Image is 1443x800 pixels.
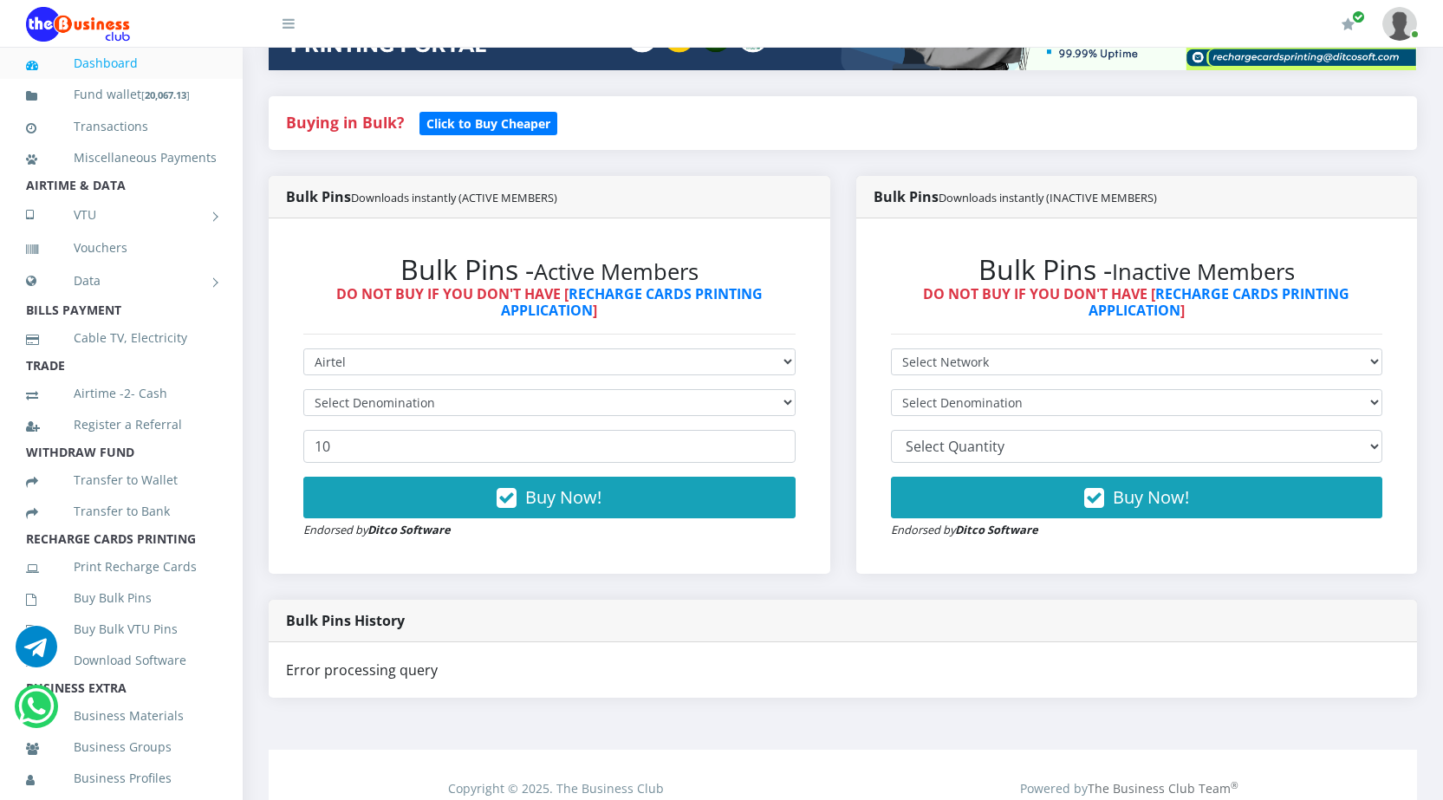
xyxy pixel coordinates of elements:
[336,284,763,320] strong: DO NOT BUY IF YOU DON'T HAVE [ ]
[525,485,601,509] span: Buy Now!
[16,639,57,667] a: Chat for support
[1089,284,1350,320] a: RECHARGE CARDS PRINTING APPLICATION
[303,253,796,286] h2: Bulk Pins -
[501,284,763,320] a: RECHARGE CARDS PRINTING APPLICATION
[303,522,451,537] small: Endorsed by
[26,107,217,146] a: Transactions
[955,522,1038,537] strong: Ditco Software
[891,253,1383,286] h2: Bulk Pins -
[270,779,843,797] div: Copyright © 2025. The Business Club
[26,43,217,83] a: Dashboard
[26,609,217,649] a: Buy Bulk VTU Pins
[891,522,1038,537] small: Endorsed by
[303,430,796,463] input: Enter Quantity
[26,374,217,413] a: Airtime -2- Cash
[286,187,557,206] strong: Bulk Pins
[26,578,217,618] a: Buy Bulk Pins
[874,187,1157,206] strong: Bulk Pins
[26,758,217,798] a: Business Profiles
[1112,257,1295,287] small: Inactive Members
[1352,10,1365,23] span: Renew/Upgrade Subscription
[269,642,1417,698] div: Error processing query
[426,115,550,132] b: Click to Buy Cheaper
[286,611,405,630] strong: Bulk Pins History
[141,88,190,101] small: [ ]
[534,257,699,287] small: Active Members
[923,284,1349,320] strong: DO NOT BUY IF YOU DON'T HAVE [ ]
[26,138,217,178] a: Miscellaneous Payments
[1113,485,1189,509] span: Buy Now!
[26,193,217,237] a: VTU
[26,318,217,358] a: Cable TV, Electricity
[145,88,186,101] b: 20,067.13
[26,641,217,680] a: Download Software
[1342,17,1355,31] i: Renew/Upgrade Subscription
[18,699,54,727] a: Chat for support
[1382,7,1417,41] img: User
[939,190,1157,205] small: Downloads instantly (INACTIVE MEMBERS)
[367,522,451,537] strong: Ditco Software
[351,190,557,205] small: Downloads instantly (ACTIVE MEMBERS)
[891,477,1383,518] button: Buy Now!
[303,477,796,518] button: Buy Now!
[26,228,217,268] a: Vouchers
[1231,779,1238,791] sup: ®
[419,112,557,133] a: Click to Buy Cheaper
[843,779,1417,797] div: Powered by
[26,405,217,445] a: Register a Referral
[26,491,217,531] a: Transfer to Bank
[26,75,217,115] a: Fund wallet[20,067.13]
[26,727,217,767] a: Business Groups
[26,460,217,500] a: Transfer to Wallet
[26,696,217,736] a: Business Materials
[1088,780,1238,797] a: The Business Club Team®
[286,112,404,133] strong: Buying in Bulk?
[26,7,130,42] img: Logo
[26,547,217,587] a: Print Recharge Cards
[26,259,217,302] a: Data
